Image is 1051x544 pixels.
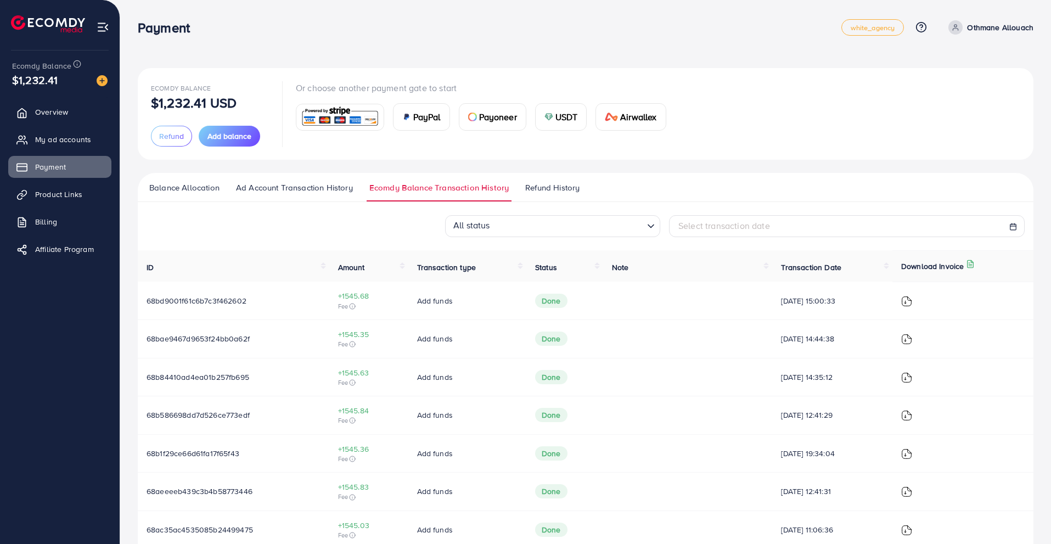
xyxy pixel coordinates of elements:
img: card [300,105,380,129]
span: Fee [338,302,400,311]
span: +1545.63 [338,367,400,378]
span: Fee [338,455,400,463]
span: [DATE] 14:35:12 [781,372,883,383]
span: white_agency [851,24,895,31]
button: Add balance [199,126,260,147]
span: Ecomdy Balance [151,83,211,93]
button: Refund [151,126,192,147]
span: Add funds [417,372,453,383]
img: ic-download-invoice.1f3c1b55.svg [901,525,912,536]
span: Done [535,370,567,384]
a: Othmane Allouach [944,20,1033,35]
span: Payment [35,161,66,172]
span: Done [535,332,567,346]
img: ic-download-invoice.1f3c1b55.svg [901,486,912,497]
span: 68aeeeeb439c3b4b58773446 [147,486,252,497]
a: cardPayoneer [459,103,526,131]
span: Done [535,523,567,537]
span: 68ac35ac4535085b24499475 [147,524,253,535]
iframe: Chat [1004,495,1043,536]
span: $1,232.41 [12,72,58,88]
a: cardAirwallex [595,103,666,131]
span: All status [451,216,492,234]
span: 68b84410ad4ea01b257fb695 [147,372,249,383]
a: cardPayPal [393,103,450,131]
span: Add funds [417,486,453,497]
p: Download Invoice [901,260,964,273]
img: menu [97,21,109,33]
span: Done [535,408,567,422]
span: Airwallex [620,110,656,124]
a: card [296,104,384,131]
span: Balance Allocation [149,182,220,194]
img: card [468,113,477,121]
span: Add funds [417,410,453,420]
span: Fee [338,340,400,349]
span: Billing [35,216,57,227]
div: Search for option [445,215,660,237]
img: ic-download-invoice.1f3c1b55.svg [901,296,912,307]
span: +1545.83 [338,481,400,492]
span: Overview [35,106,68,117]
img: ic-download-invoice.1f3c1b55.svg [901,448,912,459]
span: Add funds [417,524,453,535]
span: Done [535,294,567,308]
span: Note [612,262,629,273]
span: +1545.68 [338,290,400,301]
img: image [97,75,108,86]
span: Refund History [525,182,580,194]
span: Select transaction date [678,220,770,232]
span: Fee [338,492,400,501]
span: My ad accounts [35,134,91,145]
span: ID [147,262,154,273]
span: Fee [338,378,400,387]
p: Othmane Allouach [967,21,1033,34]
span: 68bae9467d9653f24bb0a62f [147,333,250,344]
img: ic-download-invoice.1f3c1b55.svg [901,410,912,421]
span: Done [535,446,567,461]
span: Payoneer [479,110,517,124]
a: white_agency [841,19,904,36]
span: Transaction Date [781,262,841,273]
span: Fee [338,531,400,540]
img: ic-download-invoice.1f3c1b55.svg [901,334,912,345]
img: ic-download-invoice.1f3c1b55.svg [901,372,912,383]
span: 68b586698dd7d526ce773edf [147,410,250,420]
img: logo [11,15,85,32]
h3: Payment [138,20,199,36]
span: Add funds [417,333,453,344]
span: Ecomdy Balance [12,60,71,71]
a: Overview [8,101,111,123]
span: Add funds [417,448,453,459]
span: Ecomdy Balance Transaction History [369,182,509,194]
span: Done [535,484,567,498]
span: +1545.36 [338,444,400,455]
span: Fee [338,416,400,425]
span: Transaction type [417,262,476,273]
span: Refund [159,131,184,142]
img: card [402,113,411,121]
span: Add funds [417,295,453,306]
img: card [544,113,553,121]
a: Payment [8,156,111,178]
a: Product Links [8,183,111,205]
span: [DATE] 12:41:29 [781,410,883,420]
span: Add balance [207,131,251,142]
span: 68b1f29ce66d61fa17f65f43 [147,448,239,459]
p: $1,232.41 USD [151,96,237,109]
span: Status [535,262,557,273]
a: Affiliate Program [8,238,111,260]
span: Amount [338,262,365,273]
a: cardUSDT [535,103,587,131]
span: +1545.35 [338,329,400,340]
span: Affiliate Program [35,244,94,255]
span: 68bd9001f61c6b7c3f462602 [147,295,246,306]
span: +1545.84 [338,405,400,416]
span: [DATE] 12:41:31 [781,486,883,497]
span: Ad Account Transaction History [236,182,353,194]
span: +1545.03 [338,520,400,531]
span: USDT [555,110,578,124]
span: [DATE] 15:00:33 [781,295,883,306]
span: PayPal [413,110,441,124]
